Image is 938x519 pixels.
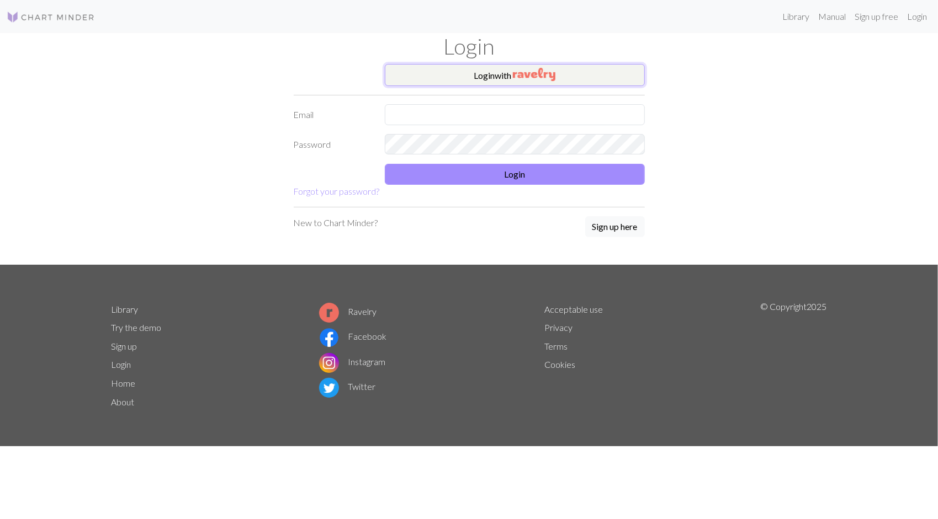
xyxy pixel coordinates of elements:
h1: Login [105,33,834,60]
a: Manual [814,6,850,28]
label: Email [287,104,378,125]
a: Acceptable use [544,304,603,314]
a: Forgot your password? [294,186,380,196]
button: Sign up here [585,216,645,237]
a: Privacy [544,322,573,333]
a: Terms [544,341,568,351]
a: Sign up here [585,216,645,238]
a: Home [112,378,136,388]
a: Sign up [112,341,137,351]
a: Library [112,304,139,314]
img: Ravelry logo [319,303,339,323]
img: Facebook logo [319,328,339,347]
a: Library [778,6,814,28]
a: Cookies [544,359,575,370]
label: Password [287,134,378,155]
p: New to Chart Minder? [294,216,378,229]
img: Logo [7,10,95,24]
a: Twitter [319,381,375,392]
img: Twitter logo [319,378,339,398]
img: Instagram logo [319,353,339,373]
a: About [112,397,135,407]
a: Instagram [319,356,385,367]
a: Try the demo [112,322,162,333]
a: Sign up free [850,6,903,28]
a: Ravelry [319,306,377,317]
a: Login [903,6,931,28]
img: Ravelry [513,68,555,81]
p: © Copyright 2025 [760,300,826,411]
a: Facebook [319,331,386,341]
button: Loginwith [385,64,645,86]
button: Login [385,164,645,185]
a: Login [112,359,131,370]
